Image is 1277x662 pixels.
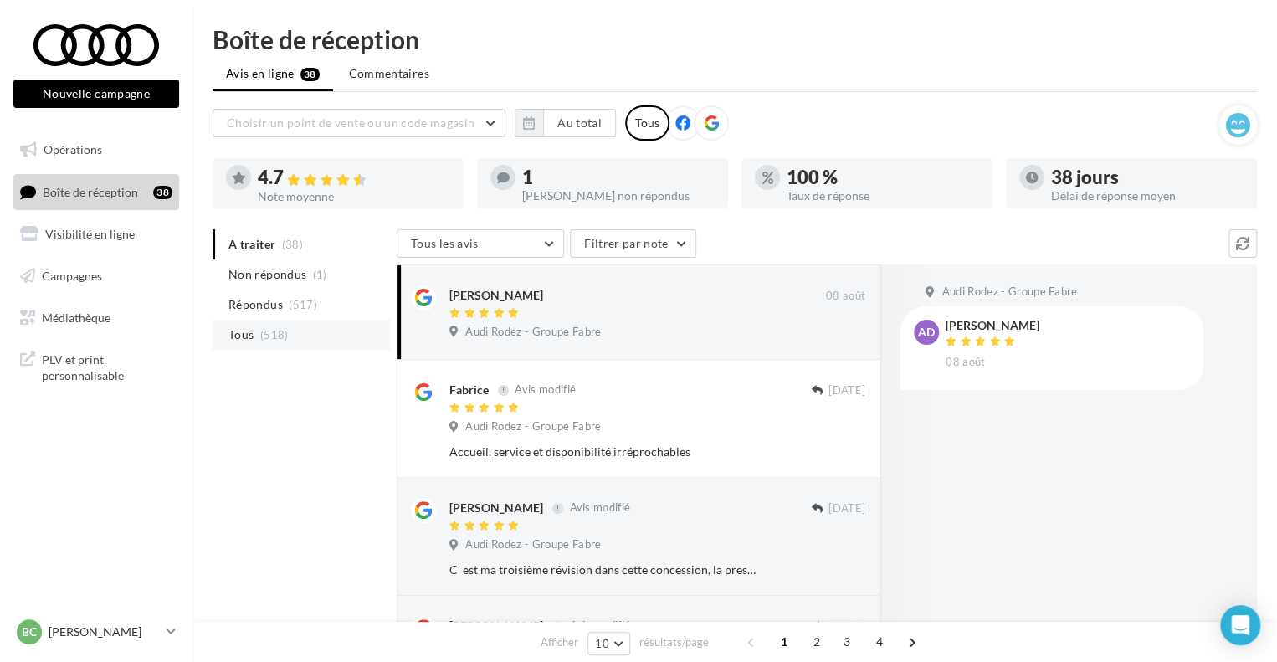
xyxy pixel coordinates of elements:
span: Audi Rodez - Groupe Fabre [465,325,601,340]
span: Audi Rodez - Groupe Fabre [465,419,601,434]
span: 4 [866,629,893,655]
span: 1 [771,629,797,655]
div: 1 [522,168,715,187]
span: Tous [228,326,254,343]
div: [PERSON_NAME] [449,500,543,516]
a: Médiathèque [10,300,182,336]
span: Non répondus [228,266,306,283]
button: Au total [515,109,616,137]
button: Choisir un point de vente ou un code magasin [213,109,505,137]
span: 08 août [826,289,865,304]
div: [PERSON_NAME] [449,618,543,634]
div: Délai de réponse moyen [1051,190,1244,202]
span: BC [22,624,37,640]
span: Boîte de réception [43,184,138,198]
div: 100 % [787,168,979,187]
div: C' est ma troisième révision dans cette concession, la prestation et l' accueil sont toujours de ... [449,562,756,578]
div: 38 jours [1051,168,1244,187]
span: résultats/page [639,634,709,650]
span: Avis modifié [569,501,630,515]
span: Médiathèque [42,310,110,324]
a: Campagnes [10,259,182,294]
a: Opérations [10,132,182,167]
button: Tous les avis [397,229,564,258]
span: Visibilité en ligne [45,227,135,241]
span: Audi Rodez - Groupe Fabre [465,537,601,552]
span: (517) [289,298,317,311]
span: [DATE] [828,383,865,398]
a: Visibilité en ligne [10,217,182,252]
span: 3 [833,629,860,655]
div: Note moyenne [258,191,450,203]
button: Ignorer [810,558,865,582]
div: Taux de réponse [787,190,979,202]
span: Audi Rodez - Groupe Fabre [941,285,1077,300]
a: Boîte de réception38 [10,174,182,210]
span: (1) [313,268,327,281]
div: Open Intercom Messenger [1220,605,1260,645]
a: PLV et print personnalisable [10,341,182,391]
span: Répondus [228,296,283,313]
span: Afficher [541,634,578,650]
span: 2 [803,629,830,655]
div: [PERSON_NAME] non répondus [522,190,715,202]
div: Fabrice [449,382,489,398]
span: PLV et print personnalisable [42,348,172,384]
span: Avis modifié [515,383,576,397]
span: 08 août [946,355,985,370]
button: Au total [543,109,616,137]
button: Ignorer [811,322,866,346]
button: Nouvelle campagne [13,80,179,108]
span: 10 [595,637,609,650]
div: [PERSON_NAME] [449,287,543,304]
span: Tous les avis [411,236,479,250]
span: AD [918,324,935,341]
span: 03 juil. [831,619,865,634]
button: 10 [587,632,630,655]
a: BC [PERSON_NAME] [13,616,179,648]
div: Accueil, service et disponibilité irréprochables [449,444,756,460]
span: (518) [260,328,289,341]
span: Choisir un point de vente ou un code magasin [227,115,474,130]
span: Opérations [44,142,102,157]
div: [PERSON_NAME] [946,320,1039,331]
span: Campagnes [42,269,102,283]
div: 4.7 [258,168,450,187]
span: Commentaires [349,65,429,82]
div: Tous [625,105,669,141]
button: Ignorer [810,440,865,464]
span: [DATE] [828,501,865,516]
button: Filtrer par note [570,229,696,258]
span: Avis modifié [569,619,630,633]
div: 38 [153,186,172,199]
p: [PERSON_NAME] [49,624,160,640]
div: Boîte de réception [213,27,1257,52]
